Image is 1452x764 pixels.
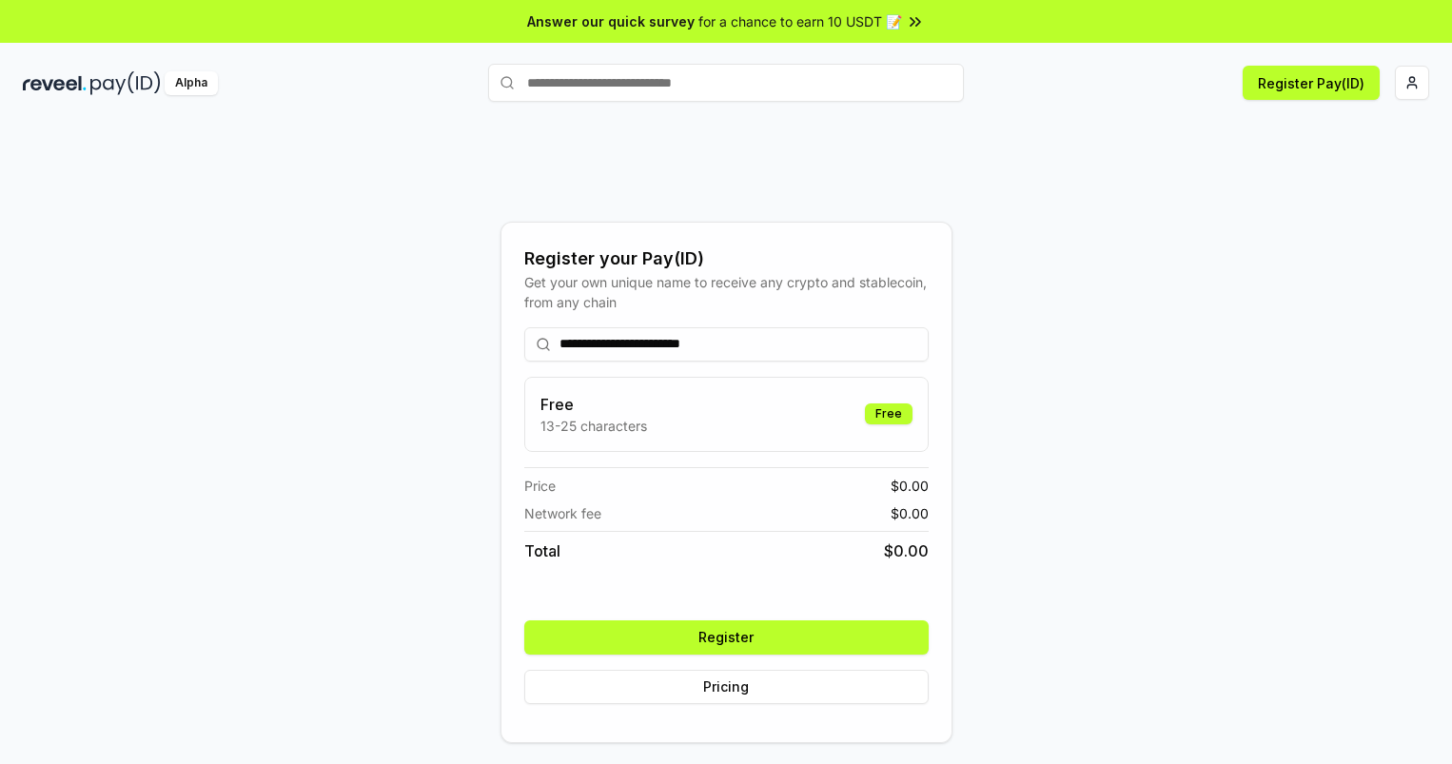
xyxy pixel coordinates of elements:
[865,403,912,424] div: Free
[165,71,218,95] div: Alpha
[23,71,87,95] img: reveel_dark
[884,539,929,562] span: $ 0.00
[90,71,161,95] img: pay_id
[524,670,929,704] button: Pricing
[524,503,601,523] span: Network fee
[540,416,647,436] p: 13-25 characters
[527,11,695,31] span: Answer our quick survey
[524,539,560,562] span: Total
[698,11,902,31] span: for a chance to earn 10 USDT 📝
[524,476,556,496] span: Price
[891,503,929,523] span: $ 0.00
[524,272,929,312] div: Get your own unique name to receive any crypto and stablecoin, from any chain
[524,620,929,655] button: Register
[540,393,647,416] h3: Free
[1243,66,1380,100] button: Register Pay(ID)
[524,245,929,272] div: Register your Pay(ID)
[891,476,929,496] span: $ 0.00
